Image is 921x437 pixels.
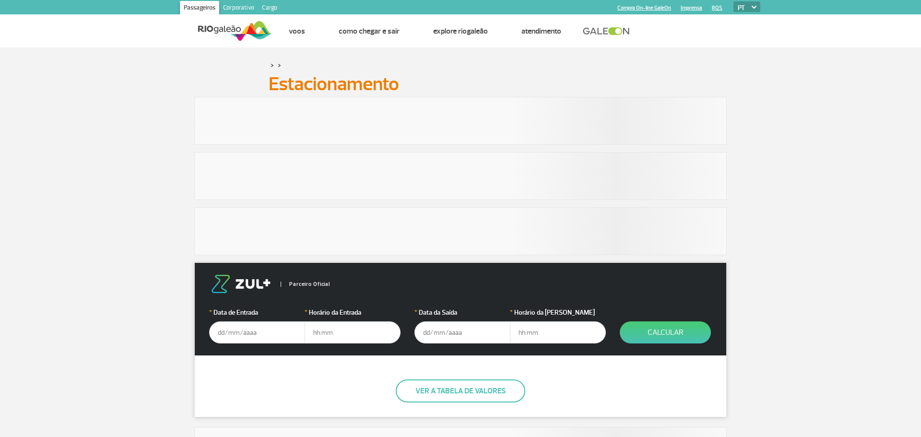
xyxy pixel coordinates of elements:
[681,5,702,11] a: Imprensa
[521,26,561,36] a: Atendimento
[510,321,606,343] input: hh:mm
[712,5,722,11] a: RQS
[305,321,401,343] input: hh:mm
[433,26,488,36] a: Explore RIOgaleão
[305,307,401,318] label: Horário da Entrada
[396,379,525,402] button: Ver a tabela de valores
[510,307,606,318] label: Horário da [PERSON_NAME]
[258,1,281,16] a: Cargo
[269,76,652,92] h1: Estacionamento
[209,307,305,318] label: Data de Entrada
[617,5,671,11] a: Compra On-line GaleOn
[278,59,281,71] a: >
[289,26,305,36] a: Voos
[414,321,510,343] input: dd/mm/aaaa
[271,59,274,71] a: >
[414,307,510,318] label: Data da Saída
[209,275,272,293] img: logo-zul.png
[281,282,330,287] span: Parceiro Oficial
[209,321,305,343] input: dd/mm/aaaa
[219,1,258,16] a: Corporativo
[180,1,219,16] a: Passageiros
[339,26,400,36] a: Como chegar e sair
[620,321,711,343] button: Calcular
